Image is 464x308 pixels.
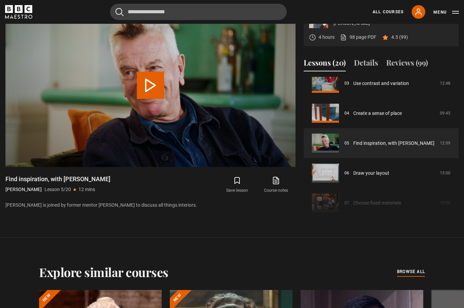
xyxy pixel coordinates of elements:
button: Reviews (99) [386,57,428,71]
p: 4 hours [319,34,335,41]
h1: Find inspiration, with [PERSON_NAME] [5,175,110,183]
p: [PERSON_NAME] is joined by former mentor [PERSON_NAME] to discuss all things interiors. [5,202,296,209]
input: Search [110,4,287,20]
p: [PERSON_NAME] [5,186,42,193]
a: browse all [397,268,425,276]
p: Lesson 5/20 [44,186,71,193]
a: Create a sense of place [353,110,402,117]
button: Save lesson [218,175,256,195]
a: All Courses [373,9,404,15]
button: Play Lesson Find inspiration, with Nicky Haslam [137,72,164,99]
a: Find inspiration, with [PERSON_NAME] [353,140,434,147]
button: Details [354,57,378,71]
button: Toggle navigation [433,9,459,16]
a: Course notes [257,175,296,195]
svg: BBC Maestro [5,5,32,19]
span: browse all [397,268,425,275]
video-js: Video Player [5,4,296,167]
button: Lessons (20) [304,57,346,71]
a: Draw your layout [353,170,389,177]
a: Use contrast and variation [353,80,409,87]
p: 4.5 (99) [391,34,408,41]
h2: Explore similar courses [39,265,168,279]
p: 12 mins [78,186,95,193]
a: 98 page PDF [340,34,376,41]
button: Submit the search query [115,8,124,16]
